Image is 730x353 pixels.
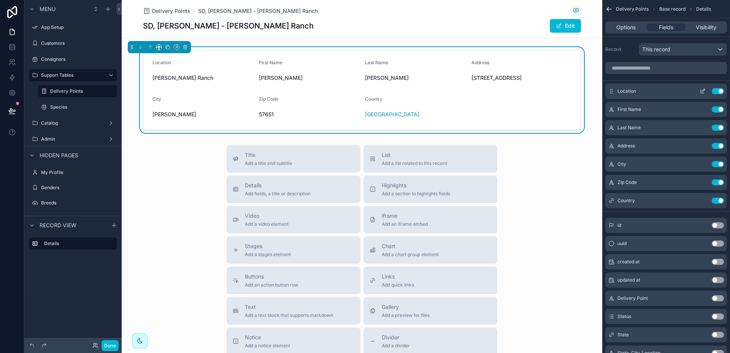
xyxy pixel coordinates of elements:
button: StagesAdd a stages element [227,236,360,264]
span: Visibility [696,24,716,31]
a: [GEOGRAPHIC_DATA] [365,111,419,118]
span: Add a stages element [245,252,291,258]
button: HighlightsAdd a section to highlights fields [363,176,497,203]
a: App Setup [29,21,117,33]
span: This record [642,46,670,53]
span: Add an action button row [245,282,298,288]
label: Genders [41,185,116,191]
a: Delivery Points [143,7,190,15]
span: Add fields, a title or description [245,191,311,197]
a: Breeds [29,197,117,209]
span: First Name [259,60,282,65]
label: Breeds [41,200,116,206]
span: Location [617,88,636,94]
span: State [617,332,629,338]
button: This record [639,43,727,56]
span: Last Name [617,125,641,131]
span: Delivery Point [617,295,648,301]
button: Edit [550,19,581,33]
span: Add a text block that supports markdown [245,312,333,318]
label: Customers [41,40,116,46]
span: Address [471,60,489,65]
button: ChartAdd a chart group element [363,236,497,264]
span: [PERSON_NAME] Ranch [152,74,253,82]
a: Consignors [29,53,117,65]
label: App Setup [41,24,116,30]
span: iframe [382,212,428,220]
span: Chart [382,242,439,250]
span: Add a divider [382,343,410,349]
button: VideoAdd a video element [227,206,360,233]
span: Notice [245,334,290,341]
a: Support Tables [29,69,117,81]
span: Video [245,212,289,220]
button: LinksAdd quick links [363,267,497,294]
span: Zip Code [259,96,278,102]
span: First Name [617,106,641,112]
span: Last Name [365,60,388,65]
span: Fields [659,24,673,31]
span: Add a chart group element [382,252,439,258]
span: Text [245,303,333,311]
span: Country [365,96,382,102]
h1: SD, [PERSON_NAME] - [PERSON_NAME] Ranch [143,21,314,31]
span: Add a section to highlights fields [382,191,450,197]
span: Zip Code [617,179,637,185]
span: Buttons [245,273,298,280]
span: Details [245,182,311,189]
span: Hidden pages [40,152,78,159]
label: Delivery Points [50,88,113,94]
a: Admin [29,133,117,145]
a: SD, [PERSON_NAME] - [PERSON_NAME] Ranch [198,7,318,15]
button: iframeAdd an iframe embed [363,206,497,233]
label: Record [605,46,636,52]
button: ListAdd a list related to this record [363,145,497,173]
span: [PERSON_NAME] [365,74,465,82]
span: Add an iframe embed [382,221,428,227]
span: List [382,151,447,159]
span: Highlights [382,182,450,189]
span: Country [617,198,635,204]
label: Consignors [41,56,116,62]
span: [STREET_ADDRESS] [471,74,572,82]
span: updated at [617,277,640,283]
span: Location [152,60,171,65]
button: TextAdd a text block that supports markdown [227,297,360,325]
span: Details [696,6,711,12]
span: Address [617,143,635,149]
div: scrollable content [24,234,122,257]
span: created at [617,259,640,265]
span: Title [245,151,292,159]
span: Stages [245,242,291,250]
span: Add a title and subtitle [245,160,292,166]
span: [PERSON_NAME] [152,111,253,118]
span: uuid [617,241,627,247]
span: [PERSON_NAME] [259,74,359,82]
span: Options [616,24,636,31]
span: Menu [40,5,56,13]
span: Status [617,313,631,320]
span: City [617,161,626,167]
span: Delivery Points [152,7,190,15]
a: Species [38,101,117,113]
span: Record view [40,222,76,229]
span: Divider [382,334,410,341]
span: Base record [659,6,686,12]
span: Add a preview for files [382,312,430,318]
label: My Profile [41,169,116,176]
label: Admin [41,136,105,142]
span: id [617,222,621,228]
label: Support Tables [41,72,102,78]
span: Gallery [382,303,430,311]
span: Add a notice element [245,343,290,349]
button: Done [102,340,119,351]
label: Catalog [41,120,105,126]
label: Species [50,104,116,110]
button: GalleryAdd a preview for files [363,297,497,325]
span: City [152,96,161,102]
span: 57651 [259,111,359,118]
label: Details [44,241,111,247]
a: Delivery Points [38,85,117,97]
